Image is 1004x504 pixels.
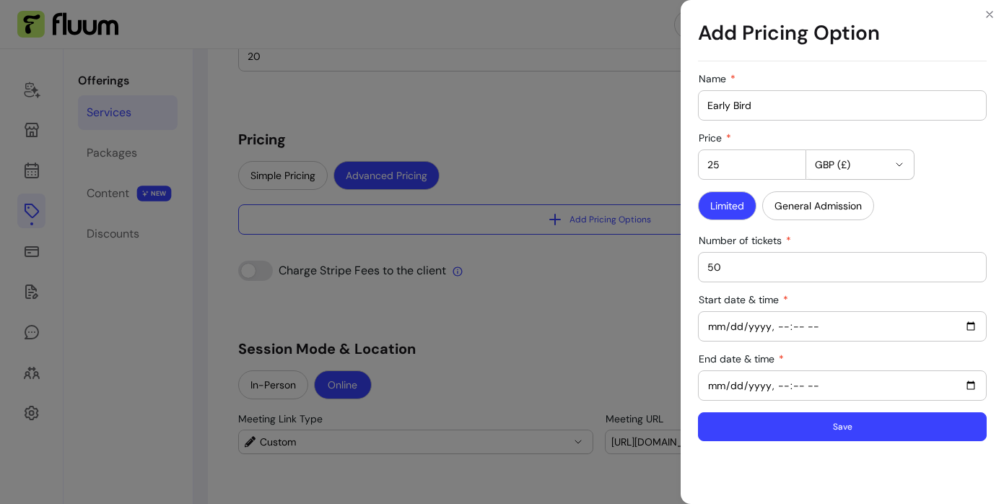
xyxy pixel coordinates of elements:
span: Price [699,131,725,144]
input: Name [707,98,977,113]
button: Save [698,412,987,441]
button: General Admission [762,191,874,220]
span: GBP (£) [815,157,888,172]
input: End date & time [707,378,977,394]
span: End date & time [699,352,777,365]
input: Start date & time [707,318,977,334]
h1: Add Pricing Option [698,6,987,61]
button: GBP (£) [806,150,914,179]
span: Number of tickets [699,234,785,247]
span: Start date & time [699,293,782,306]
input: Number of tickets [707,260,977,274]
button: Limited [698,191,756,220]
button: Close [978,3,1001,26]
span: Name [699,72,729,85]
input: Price [707,157,797,172]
